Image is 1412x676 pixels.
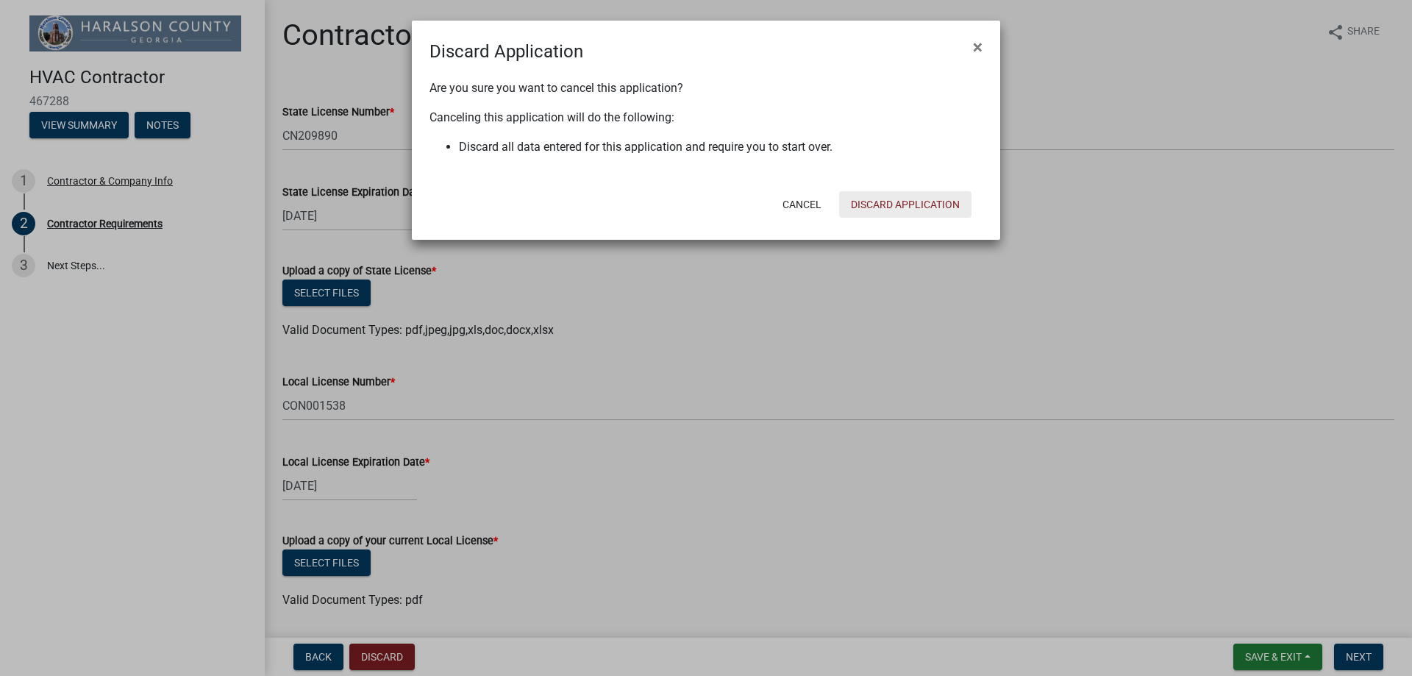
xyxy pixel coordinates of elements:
button: Close [961,26,994,68]
span: × [973,37,983,57]
button: Cancel [771,191,833,218]
h4: Discard Application [429,38,583,65]
button: Discard Application [839,191,971,218]
p: Canceling this application will do the following: [429,109,983,127]
p: Are you sure you want to cancel this application? [429,79,983,97]
li: Discard all data entered for this application and require you to start over. [459,138,983,156]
